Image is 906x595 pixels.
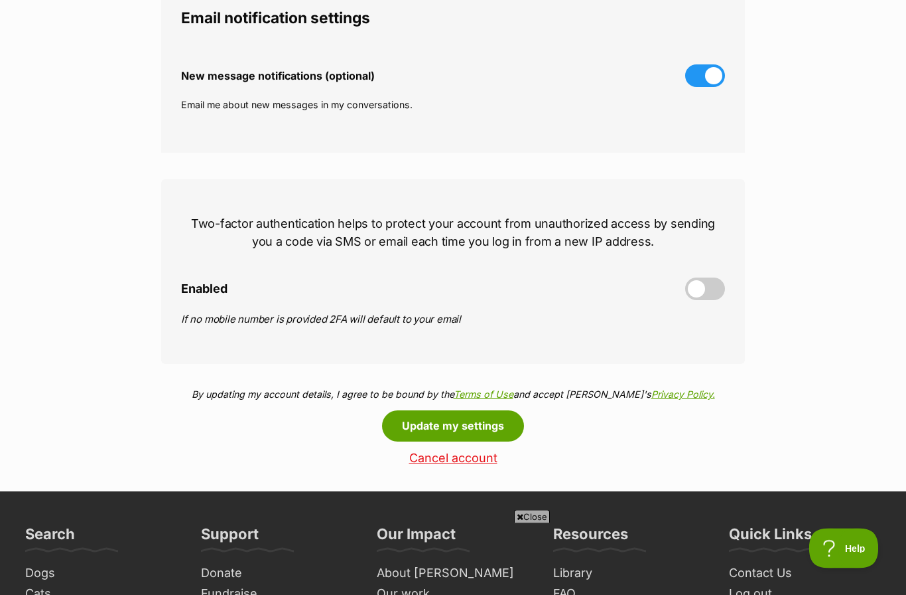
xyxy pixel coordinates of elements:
[181,10,725,27] legend: Email notification settings
[809,529,879,568] iframe: Help Scout Beacon - Open
[161,452,745,466] a: Cancel account
[181,313,725,328] p: If no mobile number is provided 2FA will default to your email
[514,510,550,523] span: Close
[729,525,812,552] h3: Quick Links
[724,564,886,584] a: Contact Us
[25,525,75,552] h3: Search
[161,388,745,402] p: By updating my account details, I agree to be bound by the and accept [PERSON_NAME]'s
[181,215,725,251] p: Two-factor authentication helps to protect your account from unauthorized access by sending you a...
[196,564,358,584] a: Donate
[181,283,227,297] span: Enabled
[181,70,375,82] span: New message notifications (optional)
[382,411,524,442] button: Update my settings
[454,389,513,400] a: Terms of Use
[651,389,715,400] a: Privacy Policy.
[212,529,694,588] iframe: Advertisement
[20,564,182,584] a: Dogs
[181,98,725,112] p: Email me about new messages in my conversations.
[201,525,259,552] h3: Support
